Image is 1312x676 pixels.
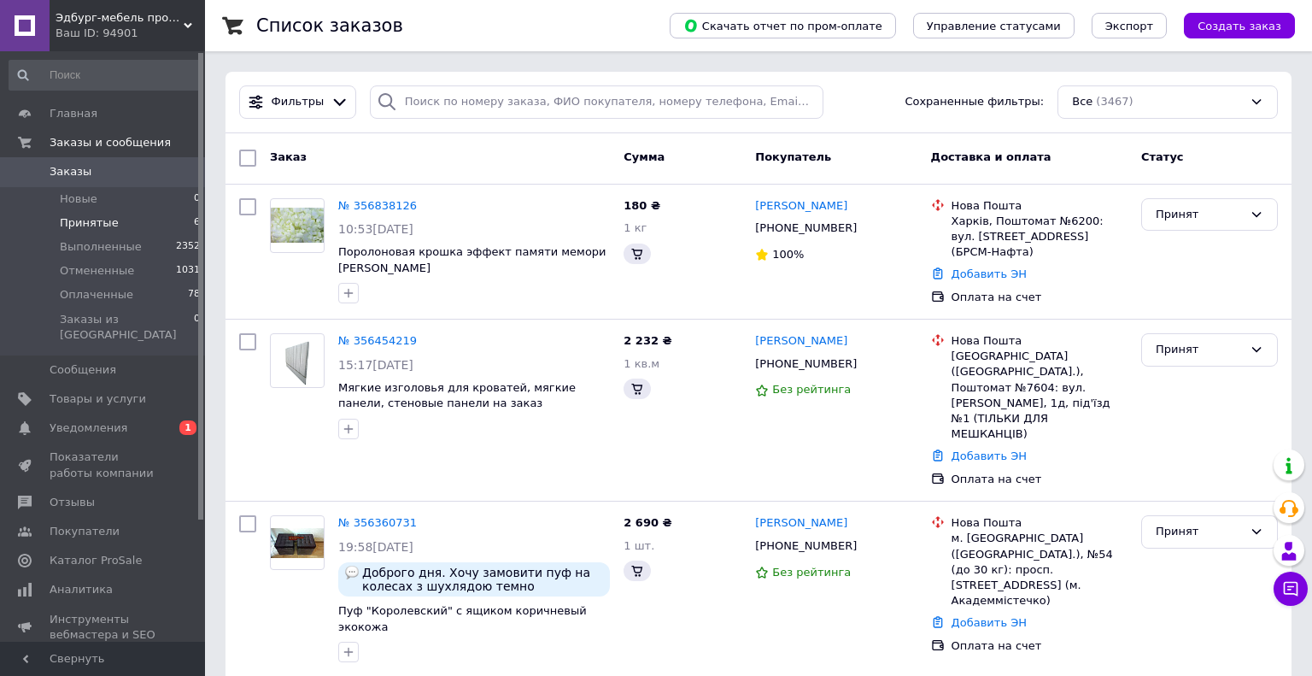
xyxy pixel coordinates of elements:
[624,516,671,529] span: 2 690 ₴
[952,531,1127,608] div: м. [GEOGRAPHIC_DATA] ([GEOGRAPHIC_DATA].), №54 (до 30 кг): просп. [STREET_ADDRESS] (м. Академміст...
[952,214,1127,261] div: Харків, Поштомат №6200: вул. [STREET_ADDRESS] (БРСМ-Нафта)
[755,150,831,163] span: Покупатель
[338,516,417,529] a: № 356360731
[338,358,413,372] span: 15:17[DATE]
[772,566,851,579] span: Без рейтинга
[952,349,1127,442] div: [GEOGRAPHIC_DATA] ([GEOGRAPHIC_DATA].), Поштомат №7604: вул. [PERSON_NAME], 1д, під'їзд №1 (ТІЛЬК...
[1156,523,1243,541] div: Принят
[270,198,325,253] a: Фото товару
[338,199,417,212] a: № 356838126
[952,198,1127,214] div: Нова Пошта
[338,540,413,554] span: 19:58[DATE]
[624,357,659,370] span: 1 кв.м
[50,524,120,539] span: Покупатели
[338,222,413,236] span: 10:53[DATE]
[624,199,660,212] span: 180 ₴
[1141,150,1184,163] span: Статус
[60,287,133,303] span: Оплаченные
[952,472,1127,487] div: Оплата на счет
[270,333,325,388] a: Фото товару
[1184,13,1295,38] button: Создать заказ
[931,150,1051,163] span: Доставка и оплата
[370,85,824,119] input: Поиск по номеру заказа, ФИО покупателя, номеру телефона, Email, номеру накладной
[755,539,857,552] span: [PHONE_NUMBER]
[952,450,1027,462] a: Добавить ЭН
[338,604,587,633] a: Пуф "Королевский" с ящиком коричневый экокожа
[50,582,113,597] span: Аналитика
[362,566,603,593] span: Доброго дня. Хочу замовити пуф на колесах з шухлядою темно коричневого кольору
[60,312,194,343] span: Заказы из [GEOGRAPHIC_DATA]
[50,362,116,378] span: Сообщения
[256,15,403,36] h1: Список заказов
[338,245,606,274] a: Поролоновая крошка эффект памяти мемори [PERSON_NAME]
[270,515,325,570] a: Фото товару
[271,208,324,243] img: Фото товару
[50,495,95,510] span: Отзывы
[1274,572,1308,606] button: Чат с покупателем
[50,612,158,643] span: Инструменты вебмастера и SEO
[1105,20,1153,32] span: Экспорт
[624,221,647,234] span: 1 кг
[270,150,307,163] span: Заказ
[1167,19,1295,32] a: Создать заказ
[50,391,146,407] span: Товары и услуги
[50,164,91,179] span: Заказы
[772,383,851,396] span: Без рейтинга
[1156,206,1243,224] div: Принят
[772,248,804,261] span: 100%
[624,334,671,347] span: 2 232 ₴
[1156,341,1243,359] div: Принят
[952,290,1127,305] div: Оплата на счет
[1198,20,1281,32] span: Создать заказ
[755,333,847,350] a: [PERSON_NAME]
[271,528,324,558] img: Фото товару
[755,357,857,370] span: [PHONE_NUMBER]
[1072,94,1092,110] span: Все
[624,150,665,163] span: Сумма
[50,553,142,568] span: Каталог ProSale
[272,94,325,110] span: Фильтры
[952,515,1127,531] div: Нова Пошта
[624,539,654,552] span: 1 шт.
[1092,13,1167,38] button: Экспорт
[60,263,134,279] span: Отмененные
[50,135,171,150] span: Заказы и сообщения
[60,215,119,231] span: Принятые
[50,420,127,436] span: Уведомления
[755,198,847,215] a: [PERSON_NAME]
[755,221,857,234] span: [PHONE_NUMBER]
[952,333,1127,349] div: Нова Пошта
[179,420,196,435] span: 1
[755,515,847,532] a: [PERSON_NAME]
[9,60,202,91] input: Поиск
[194,191,200,207] span: 0
[913,13,1075,38] button: Управление статусами
[60,239,142,255] span: Выполненные
[194,215,200,231] span: 6
[905,94,1044,110] span: Сохраненные фильтры:
[683,18,882,33] span: Скачать отчет по пром-оплате
[338,334,417,347] a: № 356454219
[952,638,1127,654] div: Оплата на счет
[188,287,200,303] span: 78
[176,239,200,255] span: 2352
[194,312,200,343] span: 0
[952,267,1027,280] a: Добавить ЭН
[1096,95,1133,108] span: (3467)
[952,616,1027,629] a: Добавить ЭН
[345,566,359,579] img: :speech_balloon:
[56,10,184,26] span: Эдбург-мебель производcтво мягкой мебели
[50,450,158,480] span: Показатели работы компании
[927,20,1061,32] span: Управление статусами
[56,26,205,41] div: Ваш ID: 94901
[176,263,200,279] span: 1031
[338,381,576,410] a: Мягкие изголовья для кроватей, мягкие панели, стеновые панели на заказ
[60,191,97,207] span: Новые
[670,13,896,38] button: Скачать отчет по пром-оплате
[50,106,97,121] span: Главная
[285,334,309,387] img: Фото товару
